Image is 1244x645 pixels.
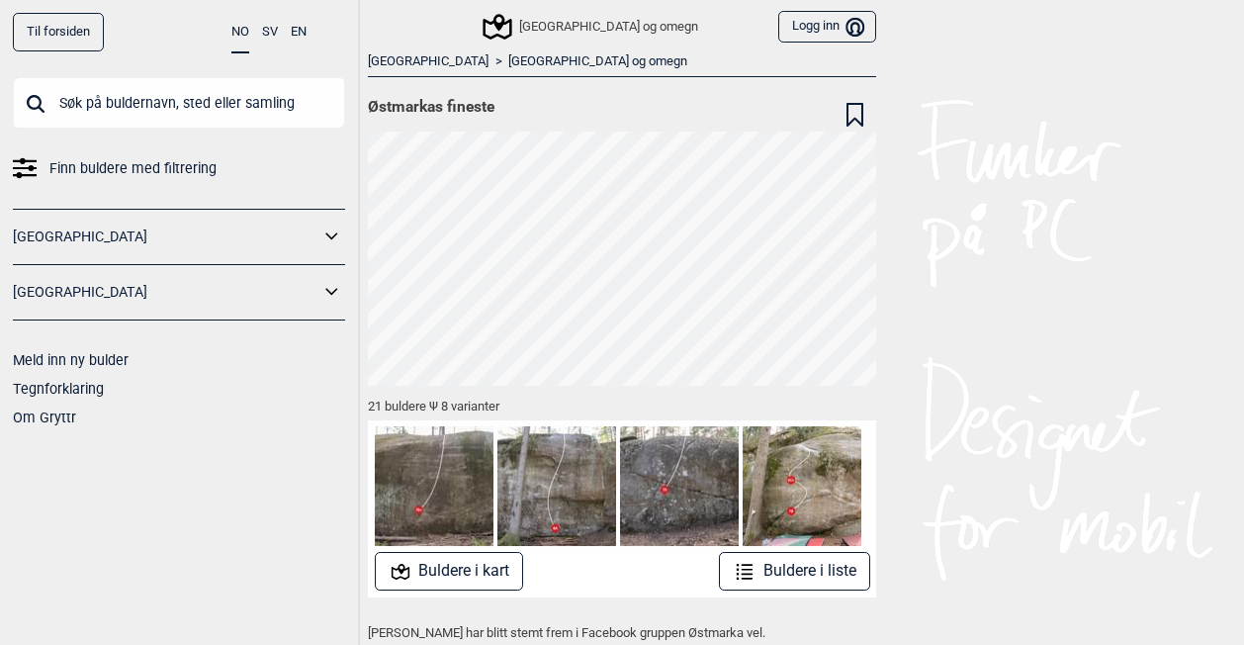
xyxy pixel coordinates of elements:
[778,11,876,44] button: Logg inn
[13,278,319,307] a: [GEOGRAPHIC_DATA]
[231,13,249,53] button: NO
[13,381,104,397] a: Tegnforklaring
[291,13,307,51] button: EN
[13,77,345,129] input: Søk på buldernavn, sted eller samling
[719,552,870,591] button: Buldere i liste
[375,426,493,545] img: Riverdance 200524
[368,386,876,420] div: 21 buldere Ψ 8 varianter
[13,154,345,183] a: Finn buldere med filtrering
[13,410,76,425] a: Om Gryttr
[368,53,489,70] a: [GEOGRAPHIC_DATA]
[262,13,278,51] button: SV
[13,352,129,368] a: Meld inn ny bulder
[13,223,319,251] a: [GEOGRAPHIC_DATA]
[486,15,698,39] div: [GEOGRAPHIC_DATA] og omegn
[620,426,739,545] img: Malcolm X 210508
[508,53,687,70] a: [GEOGRAPHIC_DATA] og omegn
[743,426,861,545] img: Hullet
[49,154,217,183] span: Finn buldere med filtrering
[368,623,876,643] p: [PERSON_NAME] har blitt stemt frem i Facebook gruppen Østmarka vel.
[497,426,616,545] img: Mester Yoda SS 200524
[368,97,494,117] span: Østmarkas fineste
[13,13,104,51] a: Til forsiden
[375,552,524,591] button: Buldere i kart
[495,53,502,70] span: >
